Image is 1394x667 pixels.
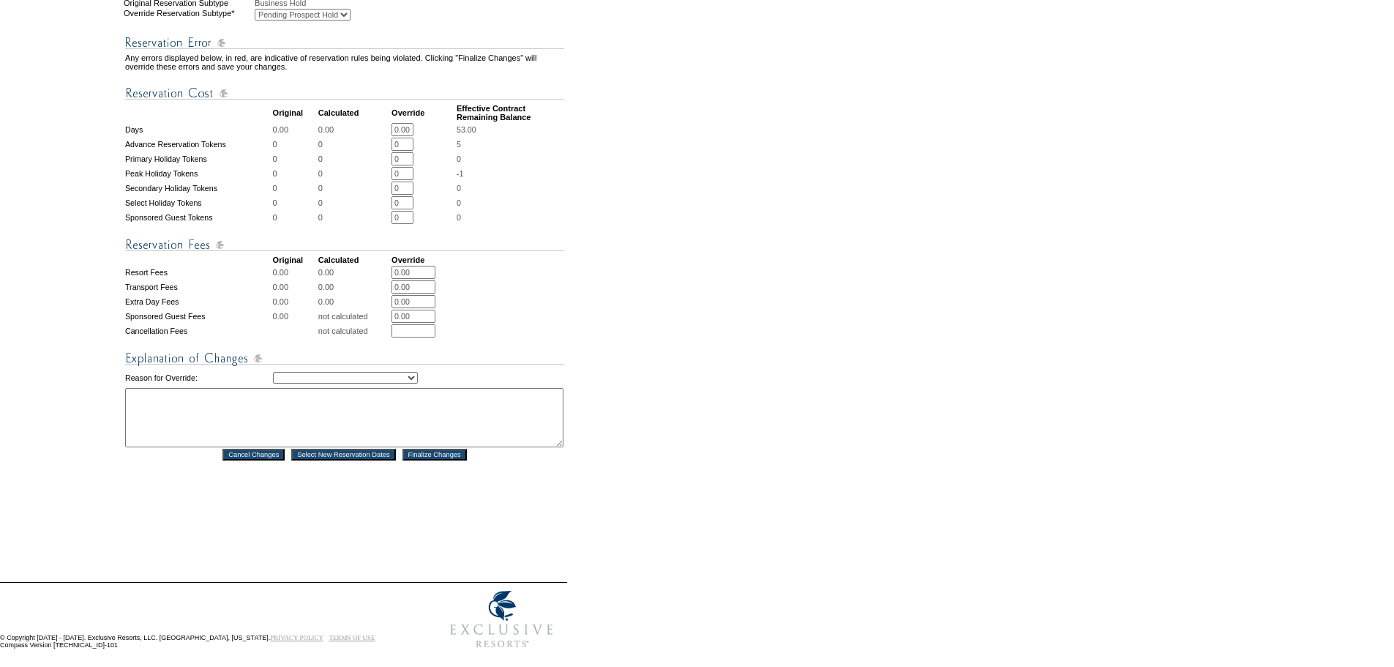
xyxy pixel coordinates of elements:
[273,182,317,195] td: 0
[273,310,317,323] td: 0.00
[457,104,564,122] td: Effective Contract Remaining Balance
[125,310,271,323] td: Sponsored Guest Fees
[125,280,271,294] td: Transport Fees
[318,211,390,224] td: 0
[318,182,390,195] td: 0
[273,104,317,122] td: Original
[273,152,317,165] td: 0
[125,84,564,103] img: Reservation Cost
[124,9,253,21] div: Override Reservation Subtype*
[125,211,271,224] td: Sponsored Guest Tokens
[318,196,390,209] td: 0
[125,236,564,254] img: Reservation Fees
[318,152,390,165] td: 0
[273,196,317,209] td: 0
[125,167,271,180] td: Peak Holiday Tokens
[318,280,390,294] td: 0.00
[273,123,317,136] td: 0.00
[391,256,455,264] td: Override
[318,310,390,323] td: not calculated
[457,125,476,134] span: 53.00
[318,167,390,180] td: 0
[457,169,463,178] span: -1
[457,184,461,193] span: 0
[318,104,390,122] td: Calculated
[318,266,390,279] td: 0.00
[125,369,271,387] td: Reason for Override:
[125,138,271,151] td: Advance Reservation Tokens
[391,104,455,122] td: Override
[273,138,317,151] td: 0
[273,256,317,264] td: Original
[291,449,396,461] input: Select New Reservation Dates
[273,266,317,279] td: 0.00
[222,449,285,461] input: Cancel Changes
[125,266,271,279] td: Resort Fees
[318,324,390,338] td: not calculated
[436,583,567,656] img: Exclusive Resorts
[125,196,271,209] td: Select Holiday Tokens
[273,295,317,308] td: 0.00
[457,140,461,149] span: 5
[318,138,390,151] td: 0
[270,634,323,641] a: PRIVACY POLICY
[125,152,271,165] td: Primary Holiday Tokens
[273,280,317,294] td: 0.00
[125,295,271,308] td: Extra Day Fees
[457,198,461,207] span: 0
[457,154,461,163] span: 0
[125,53,564,71] td: Any errors displayed below, in red, are indicative of reservation rules being violated. Clicking ...
[318,295,390,308] td: 0.00
[125,324,271,338] td: Cancellation Fees
[273,211,317,224] td: 0
[318,123,390,136] td: 0.00
[125,34,564,52] img: Reservation Errors
[318,256,390,264] td: Calculated
[125,182,271,195] td: Secondary Holiday Tokens
[125,123,271,136] td: Days
[402,449,467,461] input: Finalize Changes
[273,167,317,180] td: 0
[125,349,564,368] img: Explanation of Changes
[457,213,461,222] span: 0
[329,634,375,641] a: TERMS OF USE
